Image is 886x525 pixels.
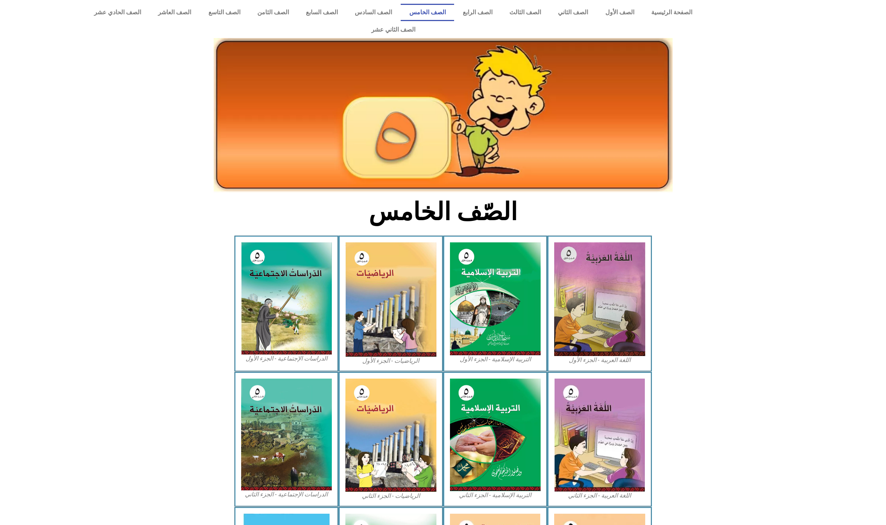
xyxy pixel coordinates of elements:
[150,4,200,21] a: الصف العاشر
[501,4,550,21] a: الصف الثالث
[554,356,645,364] figcaption: اللغة العربية - الجزء الأول​
[554,492,645,500] figcaption: اللغة العربية - الجزء الثاني
[643,4,701,21] a: الصفحة الرئيسية
[597,4,643,21] a: الصف الأول
[241,490,332,499] figcaption: الدراسات الإجتماعية - الجزء الثاني
[86,21,701,38] a: الصف الثاني عشر
[345,357,436,365] figcaption: الرياضيات - الجزء الأول​
[200,4,249,21] a: الصف التاسع
[241,355,332,363] figcaption: الدراسات الإجتماعية - الجزء الأول​
[86,4,150,21] a: الصف الحادي عشر
[401,4,454,21] a: الصف الخامس
[450,491,541,499] figcaption: التربية الإسلامية - الجزء الثاني
[450,355,541,364] figcaption: التربية الإسلامية - الجزء الأول
[550,4,597,21] a: الصف الثاني
[454,4,501,21] a: الصف الرابع
[298,4,346,21] a: الصف السابع
[249,4,297,21] a: الصف الثامن
[346,4,401,21] a: الصف السادس
[345,492,436,500] figcaption: الرياضيات - الجزء الثاني
[319,197,567,227] h2: الصّف الخامس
